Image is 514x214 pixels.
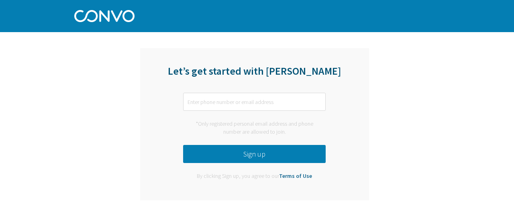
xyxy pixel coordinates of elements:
[183,145,326,163] button: Sign up
[140,64,369,88] div: Let’s get started with [PERSON_NAME]
[183,120,326,136] div: *Only registered personal email address and phone number are allowed to join.
[279,172,312,179] a: Terms of Use
[74,8,135,22] img: Convo Logo
[183,93,326,111] input: Enter phone number or email address
[191,172,318,180] div: By clicking Sign up, you agree to our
